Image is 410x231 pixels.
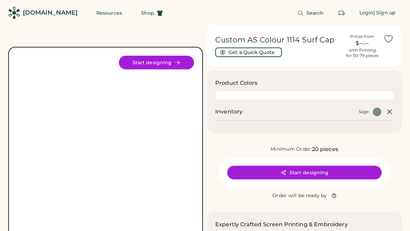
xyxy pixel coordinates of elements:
[88,6,130,20] button: Resources
[306,11,324,15] span: Search
[350,34,374,39] div: Prices from
[346,47,379,58] div: with Printing for 50-79 pieces
[8,7,20,19] img: Rendered Logo - Screens
[345,39,379,47] div: $--.--
[359,109,369,114] div: Sage
[312,145,338,153] div: 20 pieces
[23,9,78,17] div: [DOMAIN_NAME]
[271,146,312,153] div: Minimum Order:
[215,108,243,116] h2: Inventory
[272,192,327,199] div: Order will be ready by
[215,47,282,57] button: Get a Quick Quote
[227,166,382,179] button: Start designing
[289,6,332,20] button: Search
[373,10,396,16] div: | Sign up
[133,6,171,20] button: Shop
[215,35,341,45] h1: Custom AS Colour 1114 Surf Cap
[141,11,154,15] span: Shop
[335,6,348,20] button: Retrieve an order
[119,56,194,69] button: Start designing
[215,220,348,229] h2: Expertly Crafted Screen Printing & Embroidery
[215,79,257,87] h3: Product Colors
[359,10,374,16] div: Login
